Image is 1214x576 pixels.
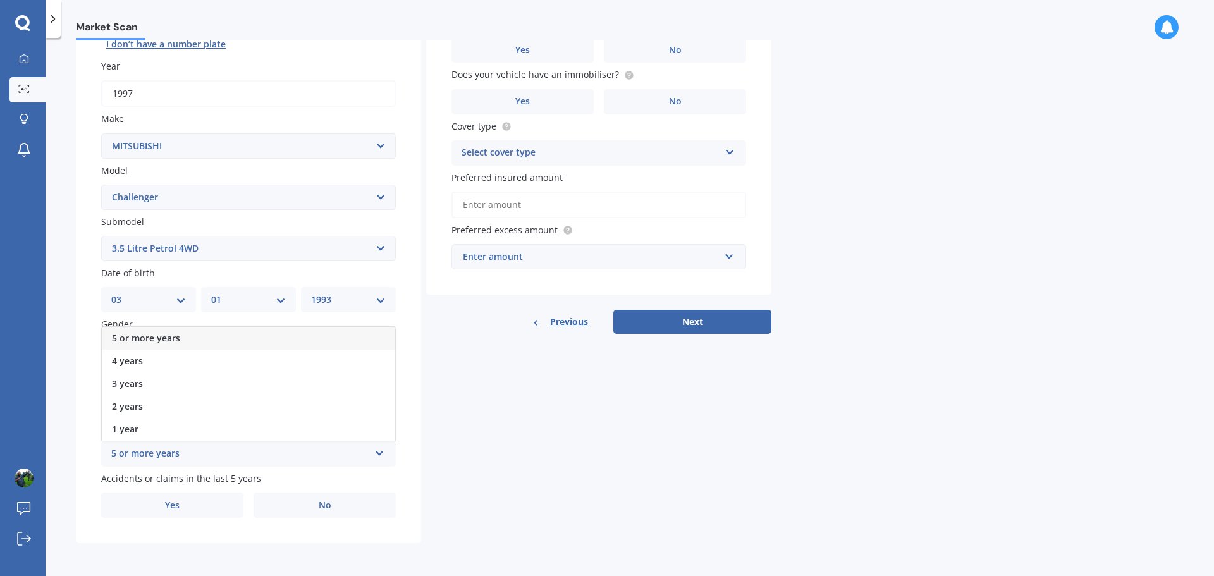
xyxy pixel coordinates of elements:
[550,312,588,331] span: Previous
[463,250,720,264] div: Enter amount
[515,45,530,56] span: Yes
[669,96,682,107] span: No
[101,267,155,279] span: Date of birth
[319,500,331,511] span: No
[451,69,619,81] span: Does your vehicle have an immobiliser?
[451,120,496,132] span: Cover type
[669,45,682,56] span: No
[101,113,124,125] span: Make
[101,80,396,107] input: YYYY
[165,500,180,511] span: Yes
[515,96,530,107] span: Yes
[15,469,34,487] img: ACg8ocIJScWltVFi2oxumAkTd9SWLmtZYRsuZqtRCgVpAnl1rYWykASS=s96-c
[451,171,563,183] span: Preferred insured amount
[76,21,145,38] span: Market Scan
[451,192,746,218] input: Enter amount
[112,377,143,389] span: 3 years
[451,224,558,236] span: Preferred excess amount
[112,355,143,367] span: 4 years
[101,60,120,72] span: Year
[112,423,138,435] span: 1 year
[462,145,720,161] div: Select cover type
[111,446,369,462] div: 5 or more years
[613,310,771,334] button: Next
[101,164,128,176] span: Model
[101,319,133,331] span: Gender
[112,332,180,344] span: 5 or more years
[101,34,231,54] button: I don’t have a number plate
[101,472,261,484] span: Accidents or claims in the last 5 years
[101,216,144,228] span: Submodel
[112,400,143,412] span: 2 years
